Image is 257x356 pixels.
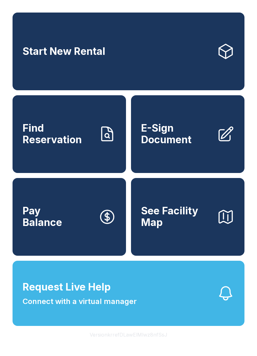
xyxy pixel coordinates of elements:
span: See Facility Map [141,205,212,228]
span: E-Sign Document [141,123,212,145]
span: Pay Balance [23,205,62,228]
button: PayBalance [13,178,126,256]
a: Find Reservation [13,95,126,173]
span: Find Reservation [23,123,93,145]
span: Start New Rental [23,46,105,57]
span: Connect with a virtual manager [23,296,137,307]
button: Request Live HelpConnect with a virtual manager [13,261,244,326]
button: VersionkrrefDLawElMlwz8nfSsJ [85,326,172,343]
button: See Facility Map [131,178,244,256]
a: E-Sign Document [131,95,244,173]
a: Start New Rental [13,13,244,90]
span: Request Live Help [23,280,111,295]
